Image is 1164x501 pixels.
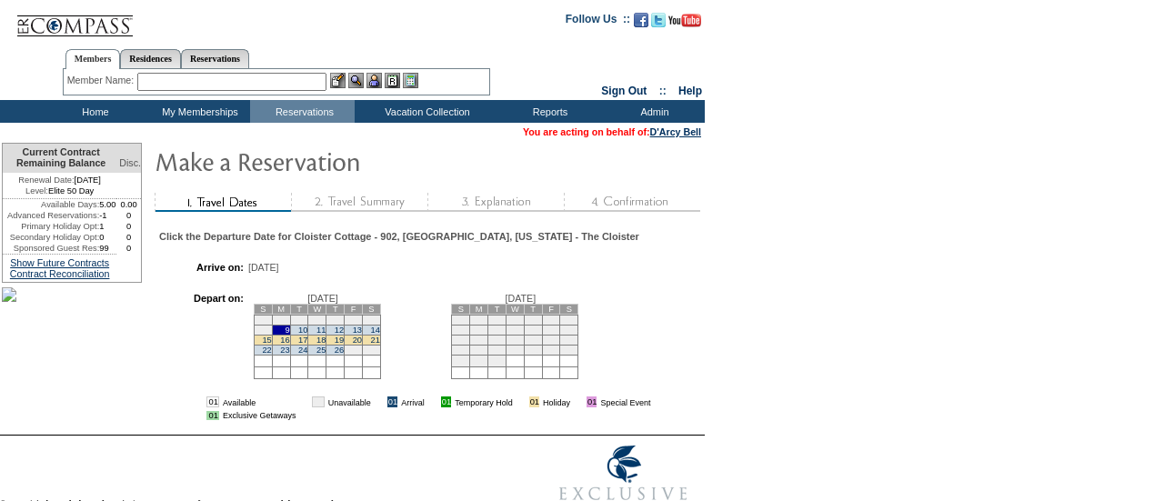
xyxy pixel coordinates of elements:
td: 5 [524,315,542,325]
a: 23 [280,346,289,355]
td: 30 [470,355,488,366]
td: S [560,304,578,314]
img: b_calculator.gif [403,73,418,88]
a: Residences [120,49,181,68]
td: 0 [116,232,141,243]
a: 11 [316,326,326,335]
img: Follow us on Twitter [651,13,666,27]
td: 0 [99,232,116,243]
td: M [272,304,290,314]
a: Contract Reconciliation [10,268,110,279]
td: 6 [542,315,560,325]
img: i.gif [517,397,526,406]
td: 99 [99,243,116,254]
span: :: [659,85,667,97]
a: 18 [316,336,326,345]
td: 4 [308,315,326,325]
a: 19 [335,336,344,345]
td: S [254,304,272,314]
a: 10 [298,326,307,335]
td: 11 [506,325,524,335]
td: 0 [116,210,141,221]
a: 20 [353,336,362,345]
td: Unavailable [328,396,371,407]
td: 6 [345,315,363,325]
td: F [345,304,363,314]
img: Shot-25-092.jpg [2,287,16,302]
td: Current Contract Remaining Balance [3,144,116,173]
td: Secondary Holiday Opt: [3,232,99,243]
td: [DATE] [3,173,116,185]
td: 25 [506,345,524,355]
td: S [452,304,470,314]
td: 15 [452,335,470,345]
td: Vacation Collection [355,100,496,123]
img: step2_state1.gif [291,193,427,212]
td: Special Event [600,396,650,407]
td: Available Days: [3,199,99,210]
td: 28 [363,345,381,355]
img: i.gif [299,397,308,406]
a: 24 [298,346,307,355]
td: 31 [488,355,507,366]
td: 17 [488,335,507,345]
img: i.gif [375,397,384,406]
td: Reports [496,100,600,123]
img: step4_state1.gif [564,193,700,212]
span: [DATE] [248,262,279,273]
td: 9 [470,325,488,335]
td: 3 [290,315,308,325]
td: 10 [488,325,507,335]
td: T [290,304,308,314]
td: 01 [387,396,397,407]
td: 7 [560,315,578,325]
a: 16 [280,336,289,345]
img: Subscribe to our YouTube Channel [668,14,701,27]
td: 12 [524,325,542,335]
td: My Memberships [145,100,250,123]
a: Show Future Contracts [10,257,109,268]
img: Reservations [385,73,400,88]
td: 26 [524,345,542,355]
img: b_edit.gif [330,73,346,88]
img: i.gif [428,397,437,406]
a: D'Arcy Bell [650,126,701,137]
td: Admin [600,100,705,123]
a: 14 [371,326,380,335]
img: step3_state1.gif [427,193,564,212]
td: T [524,304,542,314]
td: Follow Us :: [566,11,630,33]
td: -1 [99,210,116,221]
a: 22 [262,346,271,355]
a: Help [678,85,702,97]
td: 01 [587,396,597,407]
td: 01 [312,396,324,407]
td: 27 [345,345,363,355]
td: 01 [206,396,218,407]
a: 12 [335,326,344,335]
td: M [470,304,488,314]
td: Arrive on: [168,262,244,273]
div: Member Name: [67,73,137,88]
td: 3 [488,315,507,325]
td: Primary Holiday Opt: [3,221,99,232]
td: Exclusive Getaways [223,411,296,420]
td: T [488,304,507,314]
a: Follow us on Twitter [651,18,666,29]
td: 4 [506,315,524,325]
img: i.gif [574,397,583,406]
td: W [308,304,326,314]
img: View [348,73,364,88]
td: 29 [452,355,470,366]
td: 5 [326,315,345,325]
span: [DATE] [307,293,338,304]
span: Level: [25,185,48,196]
td: Advanced Reservations: [3,210,99,221]
td: W [506,304,524,314]
td: 1 [254,315,272,325]
td: 01 [206,411,218,420]
td: 28 [560,345,578,355]
td: 5.00 [99,199,116,210]
td: 8 [452,325,470,335]
td: 18 [506,335,524,345]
